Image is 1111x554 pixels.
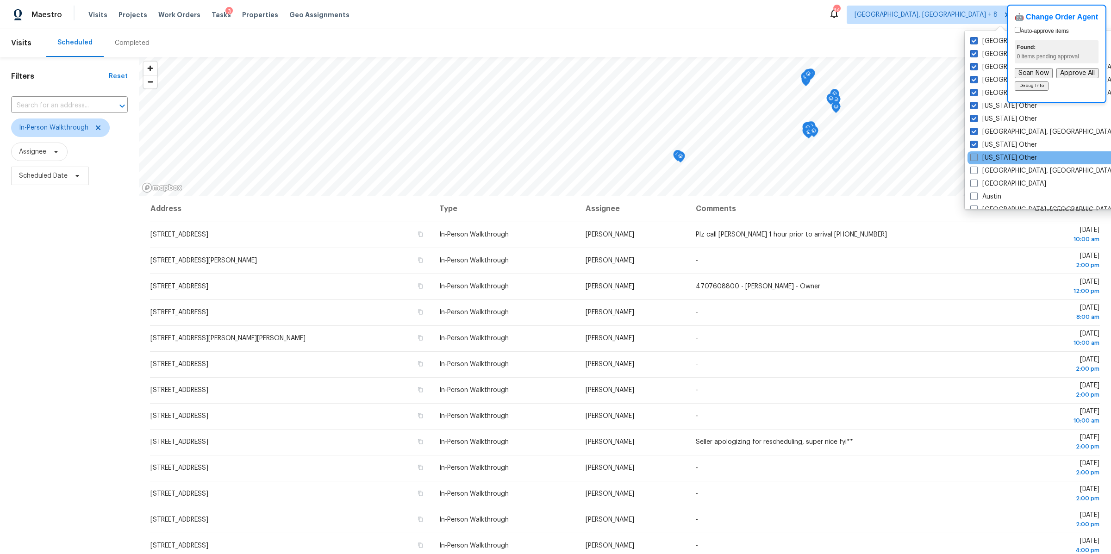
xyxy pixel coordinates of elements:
[586,283,634,290] span: [PERSON_NAME]
[1056,68,1099,78] button: Approve All
[150,439,208,445] span: [STREET_ADDRESS]
[416,541,424,549] button: Copy Address
[806,121,816,136] div: Map marker
[57,38,93,47] div: Scheduled
[696,491,698,497] span: -
[981,279,1099,296] span: [DATE]
[212,12,231,18] span: Tasks
[802,126,811,140] div: Map marker
[833,6,840,15] div: 34
[416,489,424,498] button: Copy Address
[981,382,1099,399] span: [DATE]
[802,122,811,137] div: Map marker
[432,196,578,222] th: Type
[696,517,698,523] span: -
[970,140,1037,149] label: [US_STATE] Other
[439,335,509,342] span: In-Person Walkthrough
[142,182,182,193] a: Mapbox homepage
[150,257,257,264] span: [STREET_ADDRESS][PERSON_NAME]
[981,227,1099,244] span: [DATE]
[688,196,974,222] th: Comments
[19,123,88,132] span: In-Person Walkthrough
[831,94,841,109] div: Map marker
[586,491,634,497] span: [PERSON_NAME]
[88,10,107,19] span: Visits
[150,517,208,523] span: [STREET_ADDRESS]
[150,491,208,497] span: [STREET_ADDRESS]
[981,253,1099,270] span: [DATE]
[11,72,109,81] h1: Filters
[673,150,682,164] div: Map marker
[804,69,813,83] div: Map marker
[970,101,1037,111] label: [US_STATE] Other
[974,196,1100,222] th: Scheduled Date ↑
[803,123,812,137] div: Map marker
[981,390,1099,399] div: 2:00 pm
[970,37,1046,46] label: [GEOGRAPHIC_DATA]
[981,364,1099,373] div: 2:00 pm
[804,127,813,142] div: Map marker
[586,231,634,238] span: [PERSON_NAME]
[970,179,1046,188] label: [GEOGRAPHIC_DATA]
[981,286,1099,296] div: 12:00 pm
[586,361,634,367] span: [PERSON_NAME]
[826,93,836,108] div: Map marker
[150,542,208,549] span: [STREET_ADDRESS]
[1015,81,1049,91] button: Debug Info
[1017,44,1036,50] strong: Found:
[416,334,424,342] button: Copy Address
[855,10,998,19] span: [GEOGRAPHIC_DATA], [GEOGRAPHIC_DATA] + 8
[804,122,813,136] div: Map marker
[696,335,698,342] span: -
[1015,68,1053,78] button: Scan Now
[416,386,424,394] button: Copy Address
[830,89,839,103] div: Map marker
[696,542,698,549] span: -
[970,192,1001,201] label: Austin
[981,261,1099,270] div: 2:00 pm
[439,517,509,523] span: In-Person Walkthrough
[144,75,157,88] span: Zoom out
[981,305,1099,322] span: [DATE]
[806,68,815,83] div: Map marker
[439,309,509,316] span: In-Person Walkthrough
[115,38,150,48] div: Completed
[586,387,634,393] span: [PERSON_NAME]
[981,520,1099,529] div: 2:00 pm
[150,361,208,367] span: [STREET_ADDRESS]
[981,442,1099,451] div: 2:00 pm
[439,361,509,367] span: In-Person Walkthrough
[586,309,634,316] span: [PERSON_NAME]
[696,309,698,316] span: -
[139,57,1111,196] canvas: Map
[439,542,509,549] span: In-Person Walkthrough
[696,231,887,238] span: Plz call [PERSON_NAME] 1 hour prior to arrival [PHONE_NUMBER]
[586,542,634,549] span: [PERSON_NAME]
[416,515,424,523] button: Copy Address
[119,10,147,19] span: Projects
[439,231,509,238] span: In-Person Walkthrough
[11,33,31,53] span: Visits
[439,465,509,471] span: In-Person Walkthrough
[586,257,634,264] span: [PERSON_NAME]
[225,7,233,16] div: 3
[696,283,820,290] span: 4707608800 - [PERSON_NAME] - Owner
[981,338,1099,348] div: 10:00 am
[416,230,424,238] button: Copy Address
[696,439,853,445] span: Seller apologizing for rescheduling, super nice fyi**
[150,309,208,316] span: [STREET_ADDRESS]
[970,50,1046,59] label: [GEOGRAPHIC_DATA]
[696,361,698,367] span: -
[981,330,1099,348] span: [DATE]
[981,356,1099,373] span: [DATE]
[981,416,1099,425] div: 10:00 am
[116,100,129,112] button: Open
[11,99,102,113] input: Search for an address...
[439,257,509,264] span: In-Person Walkthrough
[416,437,424,446] button: Copy Address
[586,517,634,523] span: [PERSON_NAME]
[696,387,698,393] span: -
[578,196,688,222] th: Assignee
[416,360,424,368] button: Copy Address
[586,413,634,419] span: [PERSON_NAME]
